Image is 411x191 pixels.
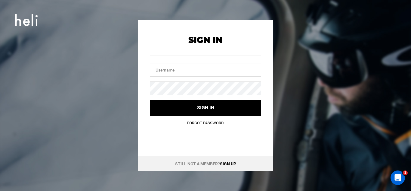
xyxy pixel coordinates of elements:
[150,63,261,77] input: Username
[150,35,261,45] h2: Sign In
[187,121,224,125] a: Forgot Password
[403,170,408,175] span: 1
[220,161,236,166] a: Sign up
[391,170,405,185] iframe: Intercom live chat
[150,100,261,116] button: Sign in
[138,156,273,171] div: Still not a member?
